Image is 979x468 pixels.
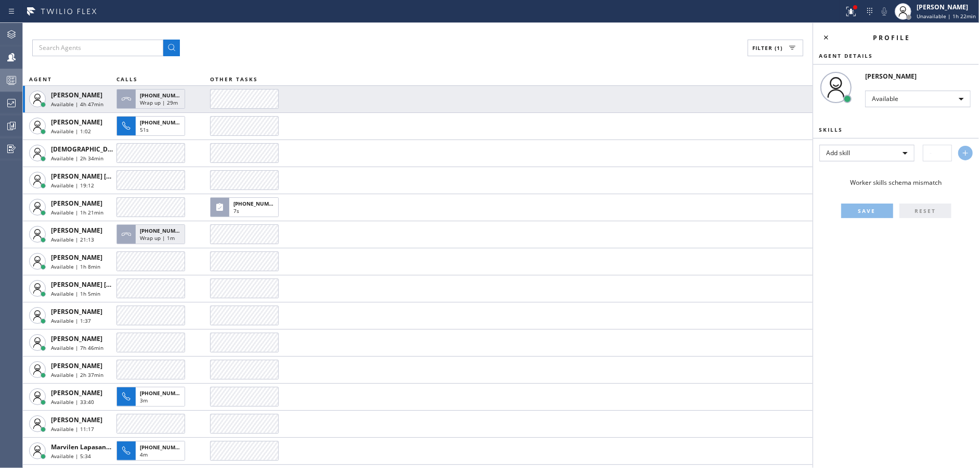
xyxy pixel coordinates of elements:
[140,227,187,234] span: [PHONE_NUMBER]
[51,361,102,370] span: [PERSON_NAME]
[51,452,91,460] span: Available | 5:34
[210,75,258,83] span: OTHER TASKS
[51,226,102,235] span: [PERSON_NAME]
[923,145,952,161] input: -
[899,204,951,218] button: RESET
[140,389,187,397] span: [PHONE_NUMBER]
[841,204,893,218] button: SAVE
[51,199,102,208] span: [PERSON_NAME]
[858,207,876,214] span: SAVE
[51,263,100,270] span: Available | 1h 8min
[116,438,188,464] button: [PHONE_NUMBER]4m
[51,415,102,424] span: [PERSON_NAME]
[140,119,187,126] span: [PHONE_NUMBER]
[819,145,915,161] div: Add skill
[29,75,52,83] span: AGENT
[51,398,94,406] span: Available | 33:40
[865,91,971,107] div: Available
[51,100,103,108] span: Available | 4h 47min
[116,221,188,247] button: [PHONE_NUMBER]Wrap up | 1m
[140,397,148,404] span: 3m
[51,172,155,181] span: [PERSON_NAME] [PERSON_NAME]
[748,40,803,56] button: Filter (1)
[51,344,103,351] span: Available | 7h 46min
[51,145,173,154] span: [DEMOGRAPHIC_DATA][PERSON_NAME]
[51,155,103,162] span: Available | 2h 34min
[51,388,102,397] span: [PERSON_NAME]
[233,207,239,214] span: 7s
[915,207,936,214] span: RESET
[917,3,976,11] div: [PERSON_NAME]
[51,334,102,343] span: [PERSON_NAME]
[873,33,911,42] span: Profile
[140,126,149,133] span: 51s
[826,148,850,157] span: Add skill
[116,384,188,410] button: [PHONE_NUMBER]3m
[752,44,782,52] span: Filter (1)
[51,307,102,316] span: [PERSON_NAME]
[51,371,103,378] span: Available | 2h 37min
[233,200,281,207] span: [PHONE_NUMBER]
[877,4,892,19] button: Mute
[51,425,94,433] span: Available | 11:17
[51,280,174,289] span: [PERSON_NAME] [PERSON_NAME] Dahil
[819,126,843,133] span: Skills
[865,72,979,81] div: [PERSON_NAME]
[210,194,282,220] button: [PHONE_NUMBER]7s
[51,209,103,216] span: Available | 1h 21min
[140,444,187,451] span: [PHONE_NUMBER]
[51,317,91,324] span: Available | 1:37
[140,234,175,242] span: Wrap up | 1m
[32,40,163,56] input: Search Agents
[819,52,873,59] span: Agent Details
[51,253,102,262] span: [PERSON_NAME]
[140,451,148,458] span: 4m
[51,118,102,127] span: [PERSON_NAME]
[116,75,138,83] span: CALLS
[51,290,100,297] span: Available | 1h 5min
[140,92,187,99] span: [PHONE_NUMBER]
[851,178,942,187] span: Worker skills schema mismatch
[51,236,94,243] span: Available | 21:13
[140,99,178,106] span: Wrap up | 29m
[116,113,188,139] button: [PHONE_NUMBER]51s
[917,12,976,20] span: Unavailable | 1h 22min
[51,442,114,451] span: Marvilen Lapasanda
[51,91,102,99] span: [PERSON_NAME]
[51,128,91,135] span: Available | 1:02
[116,86,188,112] button: [PHONE_NUMBER]Wrap up | 29m
[51,182,94,189] span: Available | 19:12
